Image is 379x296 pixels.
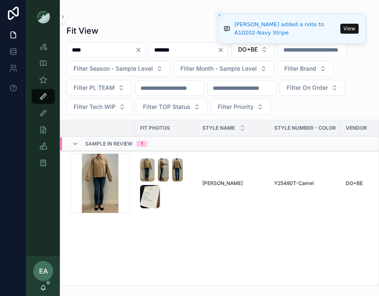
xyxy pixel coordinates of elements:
[234,20,338,37] div: [PERSON_NAME] added a note to A10202-Navy Stripe
[172,158,183,182] img: Screenshot-2025-10-07-at-2.06.33-PM.png
[140,158,155,182] img: Screenshot-2025-10-07-at-2.06.25-PM.png
[280,80,345,96] button: Select Button
[224,24,230,34] img: Notification icon
[74,84,115,92] span: Filter PL TEAM
[39,266,48,276] span: EA
[140,158,192,208] a: Screenshot-2025-10-07-at-2.06.25-PM.pngScreenshot-2025-10-07-at-2.06.29-PM.pngScreenshot-2025-10-...
[143,103,190,111] span: Filter TOP Status
[218,103,253,111] span: Filter Priority
[215,11,224,19] button: Close toast
[27,33,60,181] div: scrollable content
[158,158,169,182] img: Screenshot-2025-10-07-at-2.06.29-PM.png
[135,47,145,53] button: Clear
[287,84,328,92] span: Filter On Order
[211,99,271,115] button: Select Button
[37,10,50,23] img: App logo
[66,99,133,115] button: Select Button
[136,99,207,115] button: Select Button
[173,61,274,76] button: Select Button
[141,141,143,147] div: 1
[274,180,314,187] span: Y25480T-Camel
[74,103,116,111] span: Filter Tech WIP
[74,64,153,73] span: Filter Season - Sample Level
[346,180,363,187] span: DO+BE
[202,125,235,131] span: STYLE NAME
[140,125,170,131] span: Fit Photos
[346,125,367,131] span: Vendor
[140,185,160,208] img: Screenshot-2025-10-07-at-2.06.36-PM.png
[202,180,264,187] a: [PERSON_NAME]
[238,45,258,54] span: DO+BE
[231,42,275,57] button: Select Button
[85,141,133,147] span: Sample In Review
[340,24,359,34] button: View
[274,125,336,131] span: Style Number - Color
[277,61,333,76] button: Select Button
[202,180,243,187] span: [PERSON_NAME]
[274,180,336,187] a: Y25480T-Camel
[66,25,98,37] h1: Fit View
[66,61,170,76] button: Select Button
[217,47,227,53] button: Clear
[284,64,316,73] span: Filter Brand
[66,80,132,96] button: Select Button
[180,64,257,73] span: Filter Month - Sample Level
